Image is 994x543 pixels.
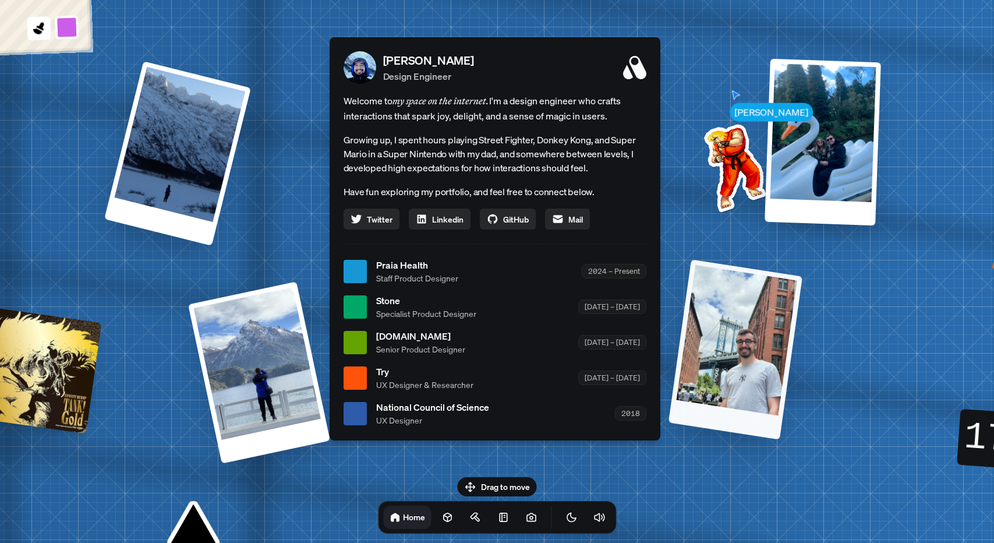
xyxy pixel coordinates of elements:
em: my space on the internet. [392,95,489,107]
span: Stone [376,294,476,308]
span: Senior Product Designer [376,343,465,355]
img: Profile Picture [344,51,376,84]
div: 2024 – Present [582,264,646,278]
a: GitHub [480,209,536,230]
p: Design Engineer [383,69,474,83]
span: National Council of Science [376,400,489,414]
span: UX Designer [376,414,489,426]
span: Twitter [367,213,392,225]
span: Mail [568,213,583,225]
span: GitHub [503,213,529,225]
span: Linkedin [432,213,464,225]
div: [DATE] – [DATE] [578,371,646,385]
button: Toggle Theme [560,506,583,529]
div: [DATE] – [DATE] [578,299,646,314]
a: Home [383,506,431,529]
span: [DOMAIN_NAME] [376,329,465,343]
span: Welcome to I'm a design engineer who crafts interactions that spark joy, delight, and a sense of ... [344,93,646,124]
span: Praia Health [376,258,458,272]
p: Growing up, I spent hours playing Street Fighter, Donkey Kong, and Super Mario in a Super Nintend... [344,133,646,175]
div: [DATE] – [DATE] [578,335,646,350]
h1: Home [403,512,425,523]
a: Twitter [344,209,399,230]
p: [PERSON_NAME] [383,52,474,69]
span: Staff Product Designer [376,272,458,284]
a: Mail [545,209,590,230]
p: Have fun exploring my portfolio, and feel free to connect below. [344,184,646,199]
img: Profile example [674,107,791,224]
button: Toggle Audio [588,506,611,529]
span: Specialist Product Designer [376,308,476,320]
span: UX Designer & Researcher [376,379,473,391]
div: 2018 [615,406,646,421]
span: Try [376,365,473,379]
a: Linkedin [409,209,471,230]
